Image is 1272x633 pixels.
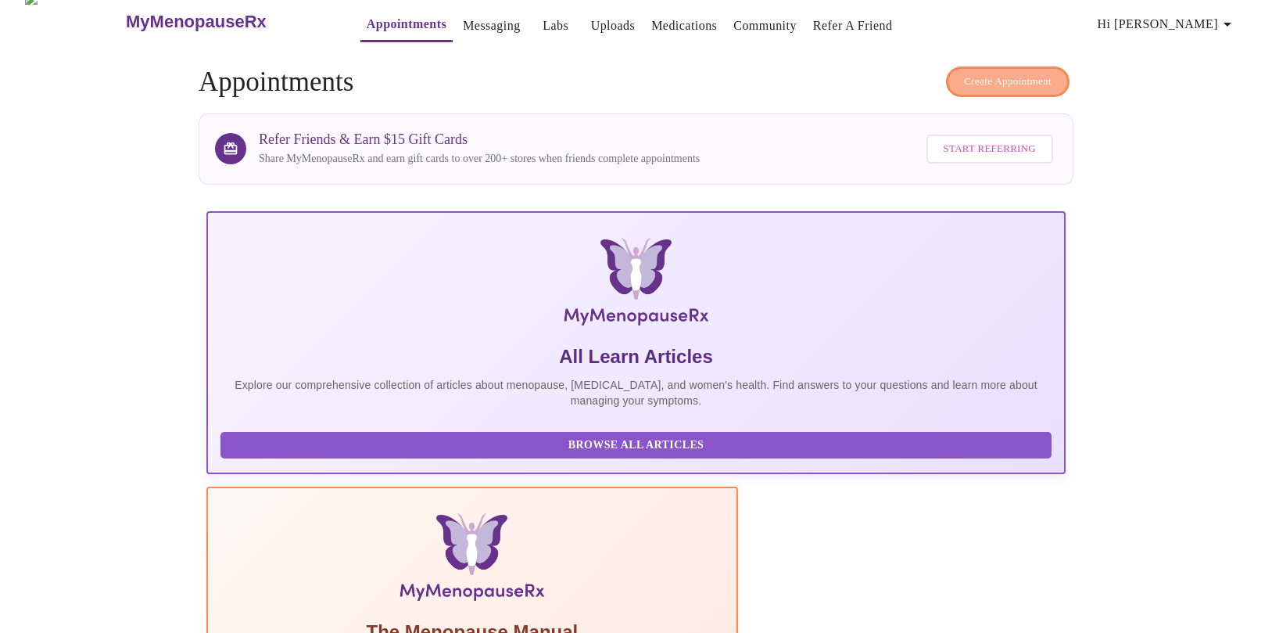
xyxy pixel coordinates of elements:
a: Uploads [591,15,636,37]
button: Messaging [457,10,526,41]
button: Community [727,10,803,41]
button: Medications [645,10,723,41]
button: Labs [531,10,581,41]
a: Community [733,15,797,37]
span: Browse All Articles [236,436,1036,455]
h4: Appointments [199,67,1073,98]
a: Labs [543,15,568,37]
span: Hi [PERSON_NAME] [1098,13,1237,35]
a: Refer a Friend [813,15,893,37]
h3: MyMenopauseRx [126,12,267,32]
p: Share MyMenopauseRx and earn gift cards to over 200+ stores when friends complete appointments [259,151,700,167]
a: Start Referring [923,127,1057,171]
button: Refer a Friend [807,10,899,41]
button: Create Appointment [946,67,1070,97]
button: Appointments [360,9,453,42]
span: Create Appointment [964,73,1052,91]
h5: All Learn Articles [220,344,1052,369]
button: Hi [PERSON_NAME] [1091,9,1243,40]
button: Start Referring [926,135,1053,164]
a: Browse All Articles [220,437,1055,451]
p: Explore our comprehensive collection of articles about menopause, [MEDICAL_DATA], and women's hea... [220,377,1052,408]
button: Uploads [585,10,642,41]
h3: Refer Friends & Earn $15 Gift Cards [259,131,700,148]
a: Appointments [367,13,446,35]
a: Messaging [463,15,520,37]
img: Menopause Manual [300,513,643,607]
button: Browse All Articles [220,432,1052,459]
a: Medications [651,15,717,37]
span: Start Referring [944,140,1036,158]
img: MyMenopauseRx Logo [349,238,923,332]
